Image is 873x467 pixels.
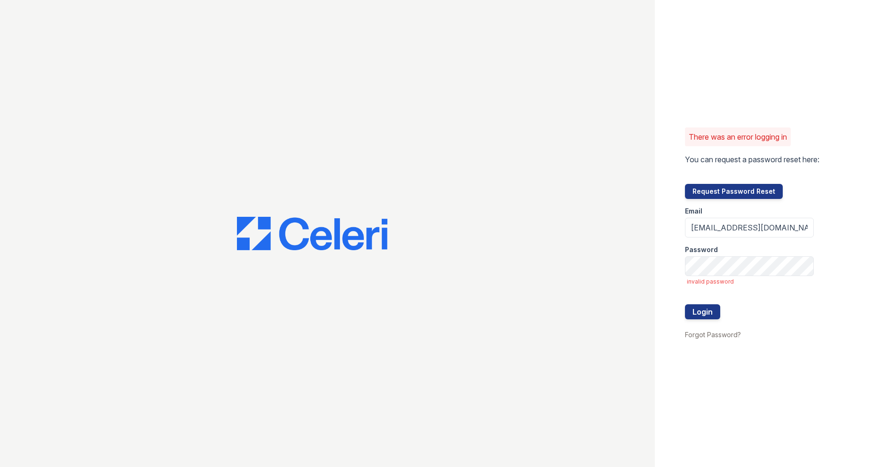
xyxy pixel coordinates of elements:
[685,304,720,319] button: Login
[689,131,787,142] p: There was an error logging in
[687,278,814,285] span: invalid password
[685,154,819,165] p: You can request a password reset here:
[685,184,783,199] button: Request Password Reset
[685,206,702,216] label: Email
[685,331,741,339] a: Forgot Password?
[685,245,718,254] label: Password
[237,217,387,251] img: CE_Logo_Blue-a8612792a0a2168367f1c8372b55b34899dd931a85d93a1a3d3e32e68fde9ad4.png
